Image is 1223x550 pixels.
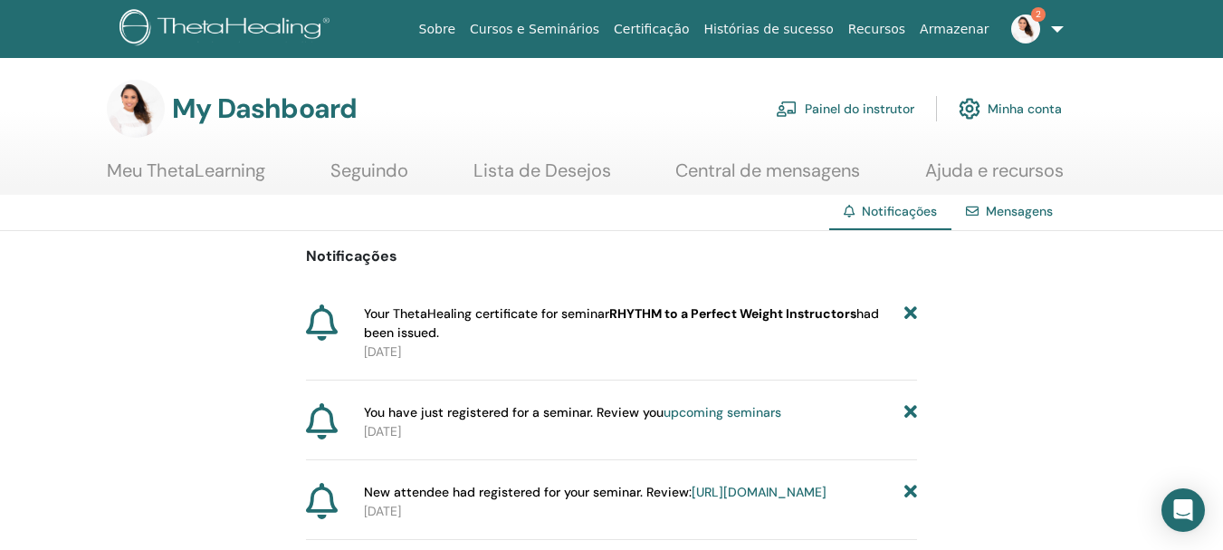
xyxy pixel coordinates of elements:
[364,304,904,343] span: Your ThetaHealing certificate for seminar had been issued.
[776,89,914,129] a: Painel do instrutor
[107,159,265,195] a: Meu ThetaLearning
[364,343,917,362] p: [DATE]
[697,13,841,46] a: Histórias de sucesso
[841,13,912,46] a: Recursos
[364,422,917,441] p: [DATE]
[675,159,860,195] a: Central de mensagens
[463,13,607,46] a: Cursos e Seminários
[172,92,357,125] h3: My Dashboard
[119,9,336,50] img: logo.png
[925,159,1064,195] a: Ajuda e recursos
[959,93,980,124] img: cog.svg
[912,13,996,46] a: Armazenar
[364,502,917,521] p: [DATE]
[1011,14,1040,43] img: default.jpg
[862,203,937,219] span: Notificações
[364,483,826,502] span: New attendee had registered for your seminar. Review:
[664,404,781,420] a: upcoming seminars
[609,305,856,322] b: RHYTHM to a Perfect Weight Instructors
[107,80,165,138] img: default.jpg
[959,89,1062,129] a: Minha conta
[1161,488,1205,532] div: Open Intercom Messenger
[306,246,918,267] p: Notificações
[473,159,611,195] a: Lista de Desejos
[412,13,463,46] a: Sobre
[776,101,798,117] img: chalkboard-teacher.svg
[692,484,826,500] a: [URL][DOMAIN_NAME]
[364,403,781,422] span: You have just registered for a seminar. Review you
[607,13,696,46] a: Certificação
[986,203,1053,219] a: Mensagens
[1031,7,1046,22] span: 2
[330,159,408,195] a: Seguindo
